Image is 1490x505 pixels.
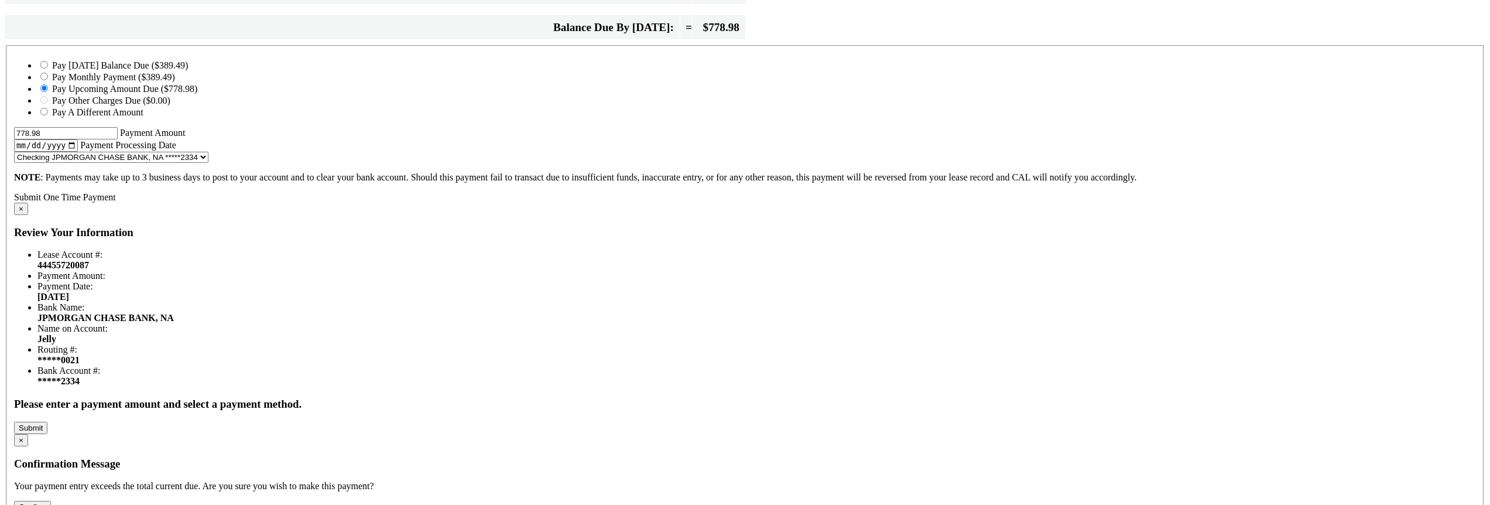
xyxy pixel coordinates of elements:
[37,281,90,291] span: Payment Date
[37,302,1476,313] div: Bank Name:
[14,192,116,202] a: Submit One Time Payment
[14,172,1476,183] p: : Payments may take up to 3 business days to post to your account and to clear your bank account....
[37,323,1476,334] div: Name on Account:
[14,139,78,152] input: Payment Date
[14,458,1476,470] h3: Confirmation Message
[80,140,176,150] label: Payment Processing Date
[37,281,1476,292] div: :
[37,292,69,302] span: [DATE]
[52,72,175,82] label: Pay Monthly Payment ($389.49)
[14,226,1476,239] h3: Review Your Information
[37,260,89,270] strong: 44455720087
[37,366,1476,376] div: Bank Account #:
[52,107,143,117] label: Pay A Different Amount
[37,313,174,323] strong: JPMORGAN CHASE BANK, NA
[14,203,28,215] button: ×
[37,344,1476,355] div: Routing #:
[14,481,374,491] span: Your payment entry exceeds the total current due. Are you sure you wish to make this payment?
[37,271,1476,281] div: Payment Amount:
[14,422,47,434] button: Submit
[52,60,188,70] label: Pay [DATE] Balance Due ($389.49)
[680,15,692,39] span: =
[37,334,56,344] strong: Jelly
[52,95,170,105] label: Pay Other Charges Due ($0.00)
[52,84,197,94] label: Pay Upcoming Amount Due ($778.98)
[5,15,680,39] span: Balance Due By [DATE]:
[14,434,28,446] button: ×
[37,250,1476,260] div: Lease Account #:
[14,127,118,139] input: Payment Amount
[693,15,745,39] span: $778.98
[14,172,40,182] strong: NOTE
[14,398,1476,411] h3: Please enter a payment amount and select a payment method.
[120,128,186,138] label: Payment Amount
